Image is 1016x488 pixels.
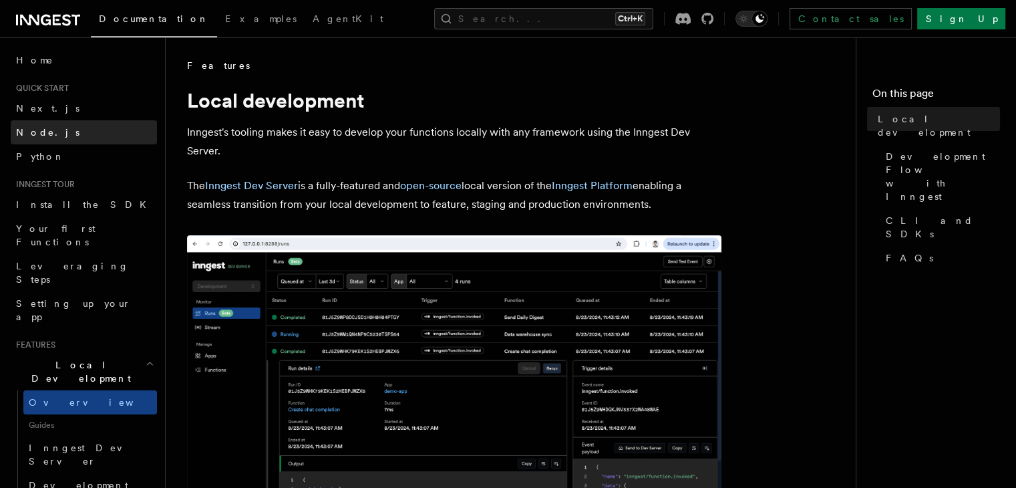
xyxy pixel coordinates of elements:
a: Overview [23,390,157,414]
span: Next.js [16,103,79,114]
h1: Local development [187,88,721,112]
a: AgentKit [305,4,391,36]
span: Local development [878,112,1000,139]
a: Documentation [91,4,217,37]
a: Node.js [11,120,157,144]
a: Contact sales [790,8,912,29]
span: Inngest Dev Server [29,443,143,467]
a: open-source [400,179,462,192]
span: Inngest tour [11,179,75,190]
span: AgentKit [313,13,383,24]
span: Quick start [11,83,69,94]
a: Leveraging Steps [11,254,157,291]
span: Python [16,151,65,162]
a: FAQs [880,246,1000,270]
p: Inngest's tooling makes it easy to develop your functions locally with any framework using the In... [187,123,721,160]
button: Local Development [11,353,157,390]
a: Sign Up [917,8,1005,29]
span: Install the SDK [16,199,154,210]
span: Home [16,53,53,67]
span: Guides [23,414,157,436]
kbd: Ctrl+K [615,12,645,25]
a: Development Flow with Inngest [880,144,1000,209]
span: Examples [225,13,297,24]
span: Features [11,340,55,350]
a: Examples [217,4,305,36]
a: Inngest Platform [552,179,633,192]
a: Setting up your app [11,291,157,329]
a: Home [11,48,157,72]
a: Local development [872,107,1000,144]
span: Documentation [99,13,209,24]
span: CLI and SDKs [886,214,1000,241]
a: Inngest Dev Server [205,179,298,192]
span: Local Development [11,358,146,385]
a: Your first Functions [11,217,157,254]
p: The is a fully-featured and local version of the enabling a seamless transition from your local d... [187,176,721,214]
a: CLI and SDKs [880,209,1000,246]
h4: On this page [872,86,1000,107]
span: Setting up your app [16,298,131,322]
span: Node.js [16,127,79,138]
button: Toggle dark mode [735,11,768,27]
span: Overview [29,397,166,408]
a: Inngest Dev Server [23,436,157,473]
span: Your first Functions [16,223,96,247]
span: FAQs [886,251,933,265]
button: Search...Ctrl+K [434,8,653,29]
a: Python [11,144,157,168]
span: Development Flow with Inngest [886,150,1000,203]
span: Features [187,59,250,72]
a: Next.js [11,96,157,120]
span: Leveraging Steps [16,261,129,285]
a: Install the SDK [11,193,157,217]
